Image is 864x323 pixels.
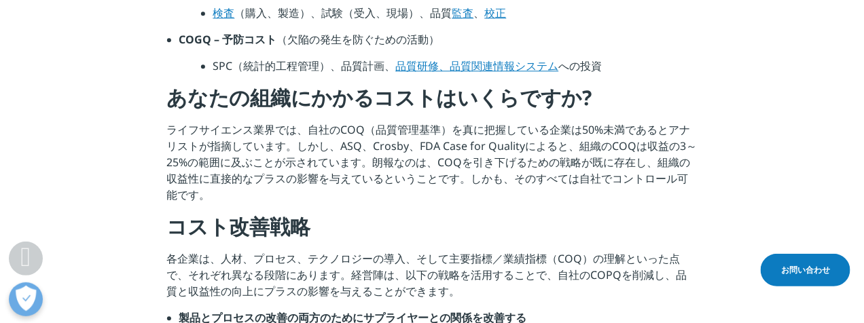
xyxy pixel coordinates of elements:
font: 各企業は、人材、プロセス、テクノロジーの導入、そして主要指標／業績指標（COQ）の理解といった点で、それぞれ異なる段階にあります。経営陣は、以下の戦略を活用することで、自社のCOPQを削減し、品... [167,251,687,299]
a: 検査 [213,5,235,20]
font: 、 [474,5,485,20]
font: コスト改善戦略 [167,212,310,240]
font: （購入、製造）、試験（受入、現場）、品質 [235,5,452,20]
a: 品質研修、 [396,58,450,73]
font: （欠陥の発生を防ぐための活動） [277,32,440,47]
font: SPC（統計的工程管理）、品質計画、 [213,58,396,73]
font: COGQ – 予防コスト [179,32,277,47]
button: 優先設定センターを開く [9,282,43,316]
a: 品質関連情報システム [450,58,559,73]
font: あなたの組織にかかるコストはいくらですか? [167,83,592,111]
a: お問い合わせ [761,254,850,286]
a: 監査 [452,5,474,20]
font: ライフサイエンス業界では、自社のCOQ（品質管理基準）を真に把握している企業は50%未満であるとアナリストが指摘しています。しかし、ASQ、Crosby、FDA Case for Quality... [167,122,698,202]
font: お問い合わせ [781,264,830,275]
font: への投資 [559,58,602,73]
a: 校正 [485,5,507,20]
